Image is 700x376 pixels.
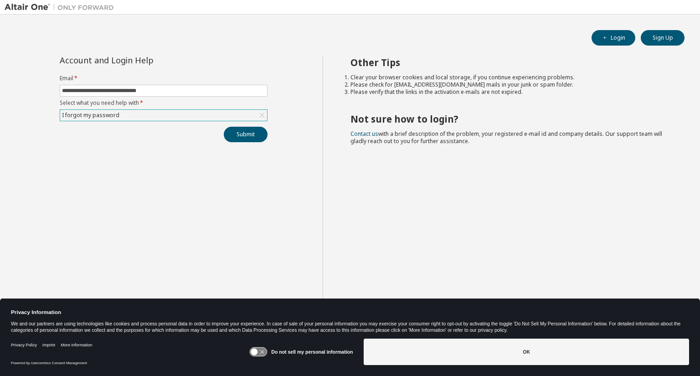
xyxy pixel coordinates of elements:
[60,57,226,64] div: Account and Login Help
[224,127,268,142] button: Submit
[350,113,669,125] h2: Not sure how to login?
[350,74,669,81] li: Clear your browser cookies and local storage, if you continue experiencing problems.
[350,130,378,138] a: Contact us
[5,3,118,12] img: Altair One
[350,88,669,96] li: Please verify that the links in the activation e-mails are not expired.
[61,110,121,120] div: I forgot my password
[60,99,268,107] label: Select what you need help with
[350,130,662,145] span: with a brief description of the problem, your registered e-mail id and company details. Our suppo...
[592,30,635,46] button: Login
[350,57,669,68] h2: Other Tips
[60,110,267,121] div: I forgot my password
[350,81,669,88] li: Please check for [EMAIL_ADDRESS][DOMAIN_NAME] mails in your junk or spam folder.
[641,30,685,46] button: Sign Up
[60,75,268,82] label: Email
